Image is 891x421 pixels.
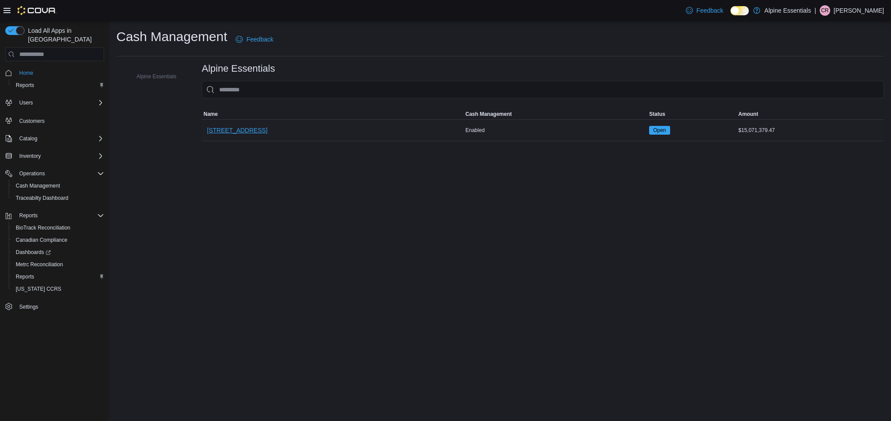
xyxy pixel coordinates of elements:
span: Alpine Essentials [136,73,176,80]
span: Home [19,70,33,77]
button: [STREET_ADDRESS] [203,122,271,139]
button: Home [2,66,108,79]
a: Feedback [232,31,276,48]
div: Carter Roberts [820,5,830,16]
a: Cash Management [12,181,63,191]
button: BioTrack Reconciliation [9,222,108,234]
span: Settings [16,301,104,312]
button: Status [647,109,737,119]
span: CR [821,5,828,16]
input: This is a search bar. As you type, the results lower in the page will automatically filter. [202,81,884,98]
a: BioTrack Reconciliation [12,223,74,233]
span: Dashboards [12,247,104,257]
span: Operations [19,170,45,177]
span: Inventory [19,153,41,160]
button: Operations [16,168,49,179]
span: Metrc Reconciliation [16,261,63,268]
button: Reports [16,210,41,221]
button: Reports [9,79,108,91]
div: $15,071,379.47 [737,125,884,136]
button: Cash Management [464,109,647,119]
span: Canadian Compliance [12,235,104,245]
span: Open [653,126,666,134]
span: Catalog [16,133,104,144]
button: [US_STATE] CCRS [9,283,108,295]
a: Traceabilty Dashboard [12,193,72,203]
a: Reports [12,271,38,282]
img: Cova [17,6,56,15]
span: Customers [16,115,104,126]
button: Cash Management [9,180,108,192]
span: Operations [16,168,104,179]
a: Reports [12,80,38,90]
span: Name [203,111,218,118]
p: | [814,5,816,16]
span: Reports [19,212,38,219]
span: [US_STATE] CCRS [16,285,61,292]
span: Reports [16,82,34,89]
h1: Cash Management [116,28,227,45]
button: Catalog [2,132,108,145]
a: Home [16,68,37,78]
button: Reports [9,271,108,283]
nav: Complex example [5,63,104,336]
button: Metrc Reconciliation [9,258,108,271]
span: Open [649,126,670,135]
span: Reports [16,210,104,221]
button: Name [202,109,464,119]
span: Cash Management [12,181,104,191]
h3: Alpine Essentials [202,63,275,74]
a: [US_STATE] CCRS [12,284,65,294]
button: Inventory [2,150,108,162]
span: Load All Apps in [GEOGRAPHIC_DATA] [24,26,104,44]
p: Alpine Essentials [765,5,811,16]
a: Canadian Compliance [12,235,71,245]
p: [PERSON_NAME] [834,5,884,16]
button: Reports [2,209,108,222]
span: Canadian Compliance [16,237,67,244]
button: Traceabilty Dashboard [9,192,108,204]
button: Settings [2,300,108,313]
span: Dark Mode [730,15,731,16]
span: Amount [738,111,758,118]
a: Customers [16,116,48,126]
a: Settings [16,302,42,312]
span: Dashboards [16,249,51,256]
span: Traceabilty Dashboard [12,193,104,203]
button: Users [2,97,108,109]
span: [STREET_ADDRESS] [207,126,267,135]
span: Reports [16,273,34,280]
span: Users [19,99,33,106]
span: Settings [19,303,38,310]
span: BioTrack Reconciliation [16,224,70,231]
span: BioTrack Reconciliation [12,223,104,233]
span: Metrc Reconciliation [12,259,104,270]
span: Cash Management [465,111,512,118]
button: Alpine Essentials [124,71,180,82]
span: Traceabilty Dashboard [16,195,68,202]
button: Users [16,97,36,108]
div: Enabled [464,125,647,136]
span: Status [649,111,665,118]
span: Users [16,97,104,108]
button: Inventory [16,151,44,161]
span: Cash Management [16,182,60,189]
span: Washington CCRS [12,284,104,294]
a: Dashboards [12,247,54,257]
span: Home [16,67,104,78]
span: Feedback [246,35,273,44]
a: Feedback [682,2,727,19]
a: Metrc Reconciliation [12,259,66,270]
span: Reports [12,271,104,282]
span: Inventory [16,151,104,161]
a: Dashboards [9,246,108,258]
button: Amount [737,109,884,119]
span: Customers [19,118,45,125]
input: Dark Mode [730,6,749,15]
button: Customers [2,114,108,127]
span: Reports [12,80,104,90]
button: Operations [2,167,108,180]
button: Canadian Compliance [9,234,108,246]
span: Catalog [19,135,37,142]
span: Feedback [696,6,723,15]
